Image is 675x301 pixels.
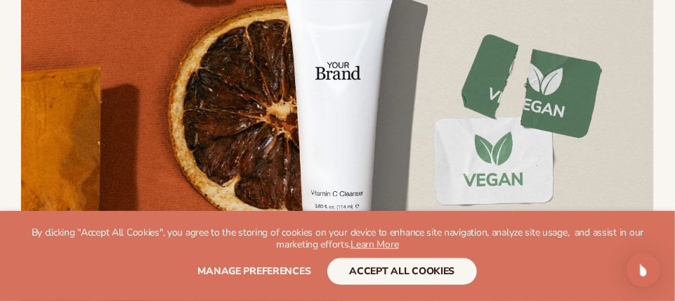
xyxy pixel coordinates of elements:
[198,258,311,285] button: Manage preferences
[28,227,647,251] p: By clicking "Accept All Cookies", you agree to the storing of cookies on your device to enhance s...
[327,258,478,285] button: accept all cookies
[627,253,660,287] div: Open Intercom Messenger
[198,264,311,278] span: Manage preferences
[350,238,398,251] a: Learn More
